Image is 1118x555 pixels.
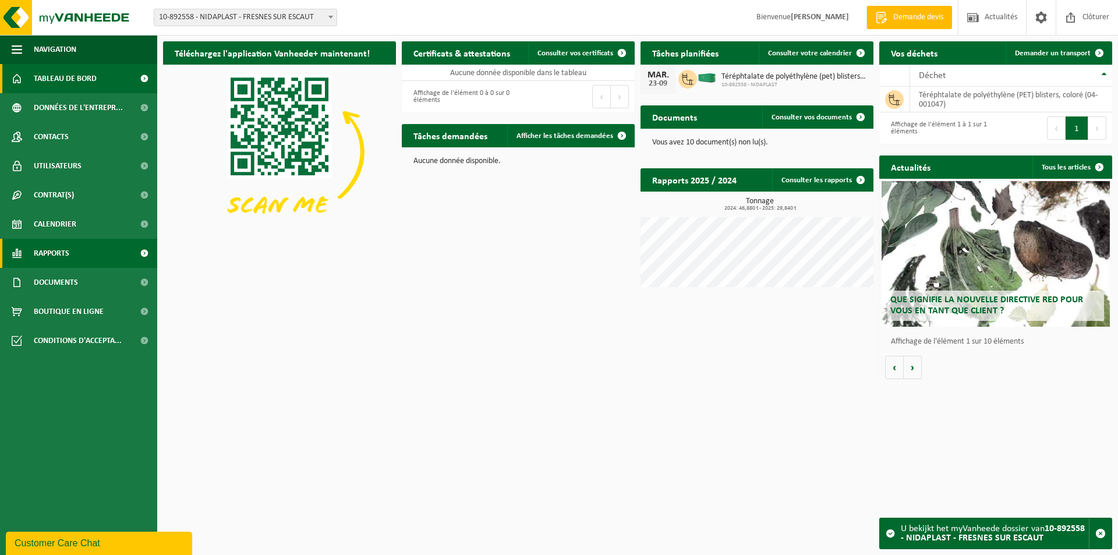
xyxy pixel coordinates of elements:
span: Téréphtalate de polyéthylène (pet) blisters, coloré [721,72,868,82]
p: Affichage de l'élément 1 sur 10 éléments [891,338,1106,346]
td: Aucune donnée disponible dans le tableau [402,65,635,81]
span: Tableau de bord [34,64,97,93]
span: Que signifie la nouvelle directive RED pour vous en tant que client ? [890,295,1083,316]
a: Afficher les tâches demandées [507,124,634,147]
span: Demande devis [890,12,946,23]
a: Consulter votre calendrier [759,41,872,65]
a: Demander un transport [1006,41,1111,65]
a: Consulter vos certificats [528,41,634,65]
h2: Rapports 2025 / 2024 [641,168,748,191]
h2: Documents [641,105,709,128]
img: HK-XC-40-GN-00 [697,73,717,83]
span: Contacts [34,122,69,151]
button: Previous [592,85,611,108]
span: Demander un transport [1015,50,1091,57]
span: Données de l'entrepr... [34,93,123,122]
div: Affichage de l'élément 1 à 1 sur 1 éléments [885,115,990,141]
div: 23-09 [646,80,670,88]
img: Download de VHEPlus App [163,65,396,239]
span: Contrat(s) [34,181,74,210]
p: Aucune donnée disponible. [413,157,623,165]
h3: Tonnage [646,197,873,211]
span: Calendrier [34,210,76,239]
a: Consulter les rapports [772,168,872,192]
p: Vous avez 10 document(s) non lu(s). [652,139,862,147]
button: 1 [1066,116,1088,140]
a: Demande devis [866,6,952,29]
strong: 10-892558 - NIDAPLAST - FRESNES SUR ESCAUT [901,524,1085,543]
span: 2024: 46,880 t - 2025: 29,840 t [646,206,873,211]
div: MAR. [646,70,670,80]
h2: Actualités [879,155,942,178]
button: Volgende [904,356,922,379]
span: 10-892558 - NIDAPLAST [721,82,868,89]
span: Conditions d'accepta... [34,326,122,355]
a: Tous les articles [1032,155,1111,179]
span: Consulter votre calendrier [768,50,852,57]
span: Afficher les tâches demandées [516,132,613,140]
strong: [PERSON_NAME] [791,13,849,22]
h2: Téléchargez l'application Vanheede+ maintenant! [163,41,381,64]
a: Que signifie la nouvelle directive RED pour vous en tant que client ? [882,181,1110,327]
div: U bekijkt het myVanheede dossier van [901,518,1089,549]
span: Navigation [34,35,76,64]
h2: Vos déchets [879,41,949,64]
iframe: chat widget [6,529,194,555]
div: Affichage de l'élément 0 à 0 sur 0 éléments [408,84,512,109]
h2: Certificats & attestations [402,41,522,64]
a: Consulter vos documents [762,105,872,129]
h2: Tâches demandées [402,124,499,147]
span: Documents [34,268,78,297]
span: Consulter vos documents [772,114,852,121]
button: Next [611,85,629,108]
span: Déchet [919,71,946,80]
span: Utilisateurs [34,151,82,181]
button: Next [1088,116,1106,140]
button: Previous [1047,116,1066,140]
button: Vorige [885,356,904,379]
span: Consulter vos certificats [537,50,613,57]
td: téréphtalate de polyéthylène (PET) blisters, coloré (04-001047) [910,87,1112,112]
span: 10-892558 - NIDAPLAST - FRESNES SUR ESCAUT [154,9,337,26]
h2: Tâches planifiées [641,41,730,64]
span: Rapports [34,239,69,268]
span: Boutique en ligne [34,297,104,326]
